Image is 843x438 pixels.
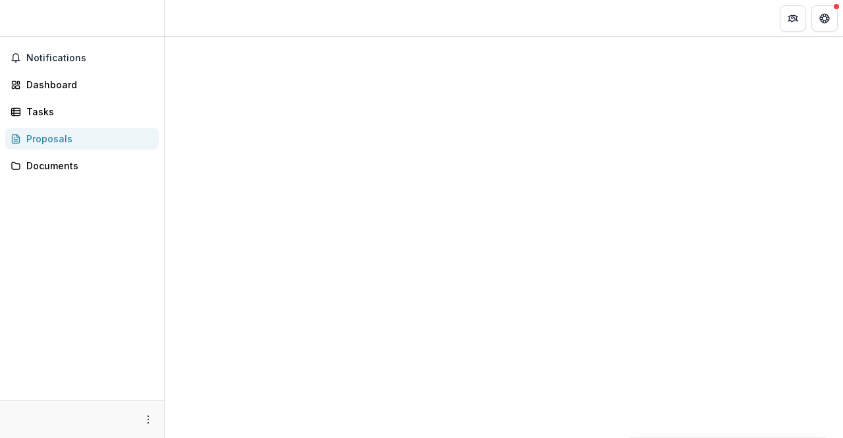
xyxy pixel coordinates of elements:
[26,159,148,173] div: Documents
[26,53,153,64] span: Notifications
[5,155,159,177] a: Documents
[26,132,148,146] div: Proposals
[26,78,148,92] div: Dashboard
[140,412,156,427] button: More
[5,128,159,150] a: Proposals
[26,105,148,119] div: Tasks
[811,5,838,32] button: Get Help
[5,101,159,123] a: Tasks
[5,74,159,96] a: Dashboard
[5,47,159,68] button: Notifications
[780,5,806,32] button: Partners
